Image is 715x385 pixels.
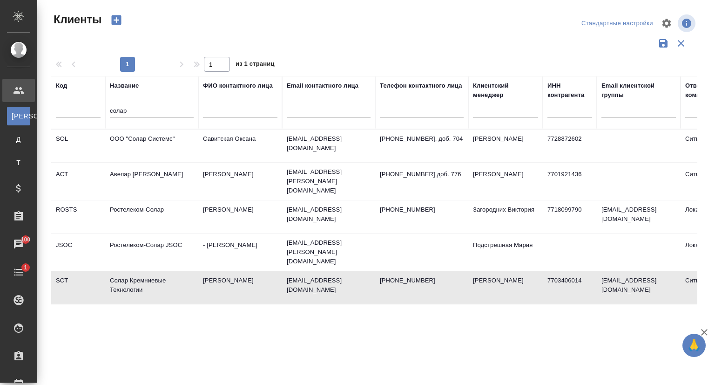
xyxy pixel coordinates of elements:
p: [EMAIL_ADDRESS][PERSON_NAME][DOMAIN_NAME] [287,238,371,266]
td: SOL [51,130,105,162]
td: [EMAIL_ADDRESS][DOMAIN_NAME] [597,200,681,233]
div: Email контактного лица [287,81,358,90]
td: 7701921436 [543,165,597,198]
span: 100 [15,235,36,244]
span: 1 [18,263,33,272]
p: [EMAIL_ADDRESS][DOMAIN_NAME] [287,276,371,295]
td: - [PERSON_NAME] [198,236,282,268]
p: [PHONE_NUMBER], доб. 704 [380,134,464,144]
td: 7703406014 [543,271,597,304]
td: Солар Кремниевые Технологии [105,271,198,304]
td: ACT [51,165,105,198]
a: [PERSON_NAME] [7,107,30,125]
span: Т [12,158,26,167]
a: 100 [2,233,35,256]
p: [EMAIL_ADDRESS][DOMAIN_NAME] [287,134,371,153]
td: [PERSON_NAME] [468,271,543,304]
span: Настроить таблицу [655,12,678,34]
td: SCT [51,271,105,304]
td: [PERSON_NAME] [198,271,282,304]
div: Email клиентской группы [601,81,676,100]
p: [PHONE_NUMBER] доб. 776 [380,170,464,179]
td: ООО "Солар Системс" [105,130,198,162]
button: Сохранить фильтры [654,34,672,52]
div: ФИО контактного лица [203,81,273,90]
button: Создать [105,12,128,28]
span: Посмотреть информацию [678,14,697,32]
div: Клиентский менеджер [473,81,538,100]
a: 1 [2,261,35,284]
div: Код [56,81,67,90]
div: split button [579,16,655,31]
td: [PERSON_NAME] [198,165,282,198]
div: ИНН контрагента [547,81,592,100]
button: Сбросить фильтры [672,34,690,52]
td: Загородних Виктория [468,200,543,233]
div: Название [110,81,139,90]
span: 🙏 [686,336,702,355]
span: из 1 страниц [236,58,275,72]
td: 7728872602 [543,130,597,162]
td: ROSTS [51,200,105,233]
td: Подстрешная Мария [468,236,543,268]
td: [PERSON_NAME] [468,165,543,198]
td: [EMAIL_ADDRESS][DOMAIN_NAME] [597,271,681,304]
td: Авелар [PERSON_NAME] [105,165,198,198]
span: [PERSON_NAME] [12,111,26,121]
p: [EMAIL_ADDRESS][DOMAIN_NAME] [287,205,371,224]
td: JSOC [51,236,105,268]
p: [PHONE_NUMBER] [380,276,464,285]
td: [PERSON_NAME] [198,200,282,233]
td: 7718099790 [543,200,597,233]
span: Д [12,135,26,144]
p: [EMAIL_ADDRESS][PERSON_NAME][DOMAIN_NAME] [287,167,371,195]
td: [PERSON_NAME] [468,130,543,162]
p: [PHONE_NUMBER] [380,205,464,214]
button: 🙏 [682,334,706,357]
span: Клиенты [51,12,101,27]
a: Д [7,130,30,149]
div: Телефон контактного лица [380,81,462,90]
td: Ростелеком-Солар [105,200,198,233]
td: Савитская Оксана [198,130,282,162]
a: Т [7,153,30,172]
td: Ростелеком-Солар JSOC [105,236,198,268]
